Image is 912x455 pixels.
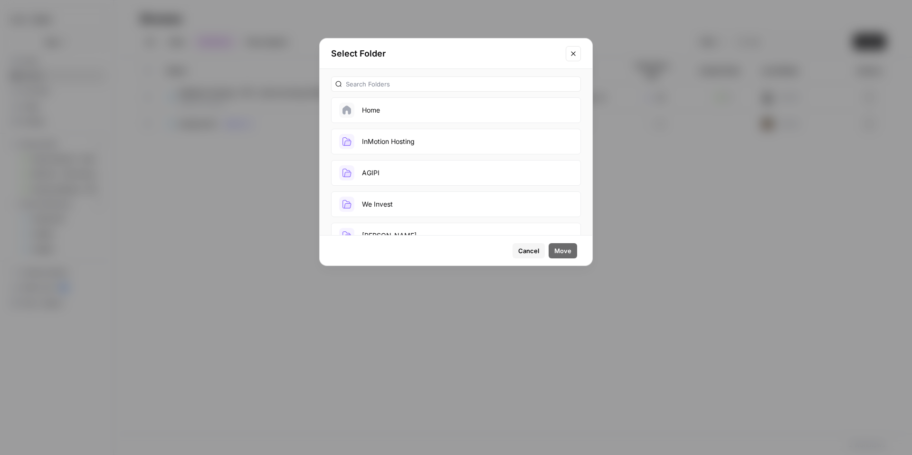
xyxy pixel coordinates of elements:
[331,160,581,186] button: AGIPI
[518,246,539,256] span: Cancel
[331,129,581,154] button: InMotion Hosting
[331,191,581,217] button: We Invest
[566,46,581,61] button: Close modal
[331,223,581,248] button: [PERSON_NAME]
[331,47,560,60] h2: Select Folder
[549,243,577,258] button: Move
[346,79,577,89] input: Search Folders
[331,97,581,123] button: Home
[513,243,545,258] button: Cancel
[554,246,571,256] span: Move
